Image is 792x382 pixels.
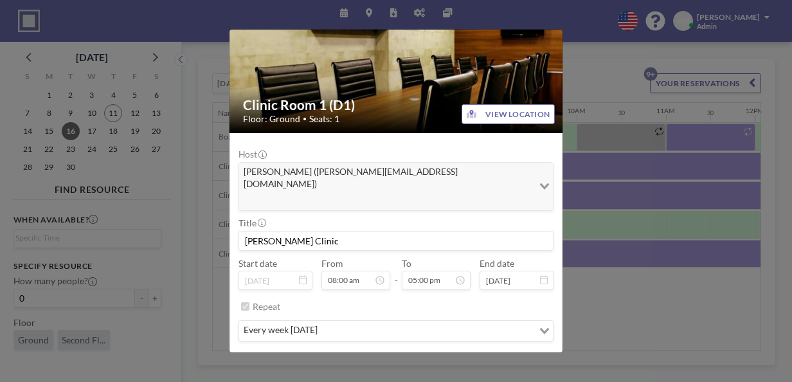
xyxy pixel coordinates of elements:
[402,258,411,269] label: To
[321,323,532,338] input: Search for option
[321,258,343,269] label: From
[242,165,530,190] span: [PERSON_NAME] ([PERSON_NAME][EMAIL_ADDRESS][DOMAIN_NAME])
[243,96,550,113] h2: Clinic Room 1 (D1)
[239,321,553,341] div: Search for option
[242,323,320,338] span: every week [DATE]
[239,217,265,228] label: Title
[239,258,277,269] label: Start date
[243,113,300,124] span: Floor: Ground
[240,193,532,208] input: Search for option
[253,301,280,312] label: Repeat
[309,113,339,124] span: Seats: 1
[395,262,398,286] span: -
[480,258,514,269] label: End date
[303,114,307,123] span: •
[239,149,266,159] label: Host
[239,232,553,250] input: (No title)
[462,104,555,124] button: VIEW LOCATION
[239,163,553,210] div: Search for option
